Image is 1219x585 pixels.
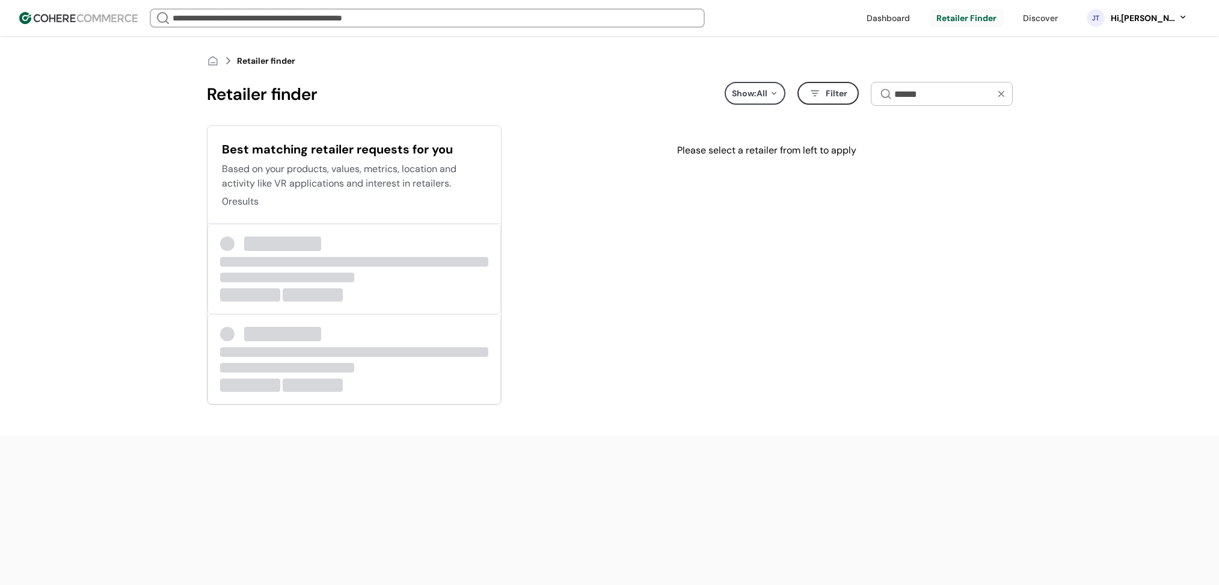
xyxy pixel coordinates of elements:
[1110,12,1188,25] button: Hi,[PERSON_NAME]
[521,125,1013,176] div: Please select a retailer from left to apply
[725,82,785,105] div: Show: All
[222,194,259,209] div: 0 results
[1110,12,1176,25] div: Hi, [PERSON_NAME]
[207,82,318,107] div: Retailer finder
[826,87,847,100] span: Filter
[237,53,295,69] div: Retailer finder
[222,162,487,191] div: Based on your products, values, metrics, location and activity like VR applications and interest ...
[797,82,859,105] button: Filter
[207,46,1013,76] nav: breadcrumb
[19,12,138,24] img: Cohere Logo
[222,140,487,158] div: Best matching retailer requests for you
